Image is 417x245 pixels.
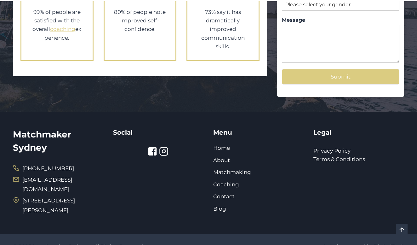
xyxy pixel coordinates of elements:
a: Blog [213,206,226,212]
span: [PHONE_NUMBER] [22,164,74,173]
a: [PHONE_NUMBER] [13,164,74,173]
h5: Social [113,128,204,137]
a: Contact [213,193,235,200]
a: Scroll to top [396,224,408,236]
label: Message [282,17,399,24]
a: Matchmaking [213,169,251,175]
a: Privacy Policy [313,148,351,154]
button: Submit [282,69,399,85]
p: 73% say it has dramatically improved communication skills. [197,8,249,51]
a: Terms & Conditions [313,156,365,162]
p: 99% of people are satisfied with the overall experience. [31,8,83,42]
a: About [213,157,230,163]
h2: Matchmaker Sydney [13,128,104,154]
a: [EMAIL_ADDRESS][DOMAIN_NAME] [22,177,72,193]
h5: Legal [313,128,404,137]
p: 80% of people note improved self-confidence. [114,8,166,34]
a: Coaching [213,181,239,188]
span: [STREET_ADDRESS][PERSON_NAME] [22,196,104,215]
a: coaching [50,26,75,32]
h5: Menu [213,128,304,137]
a: Home [213,145,230,151]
